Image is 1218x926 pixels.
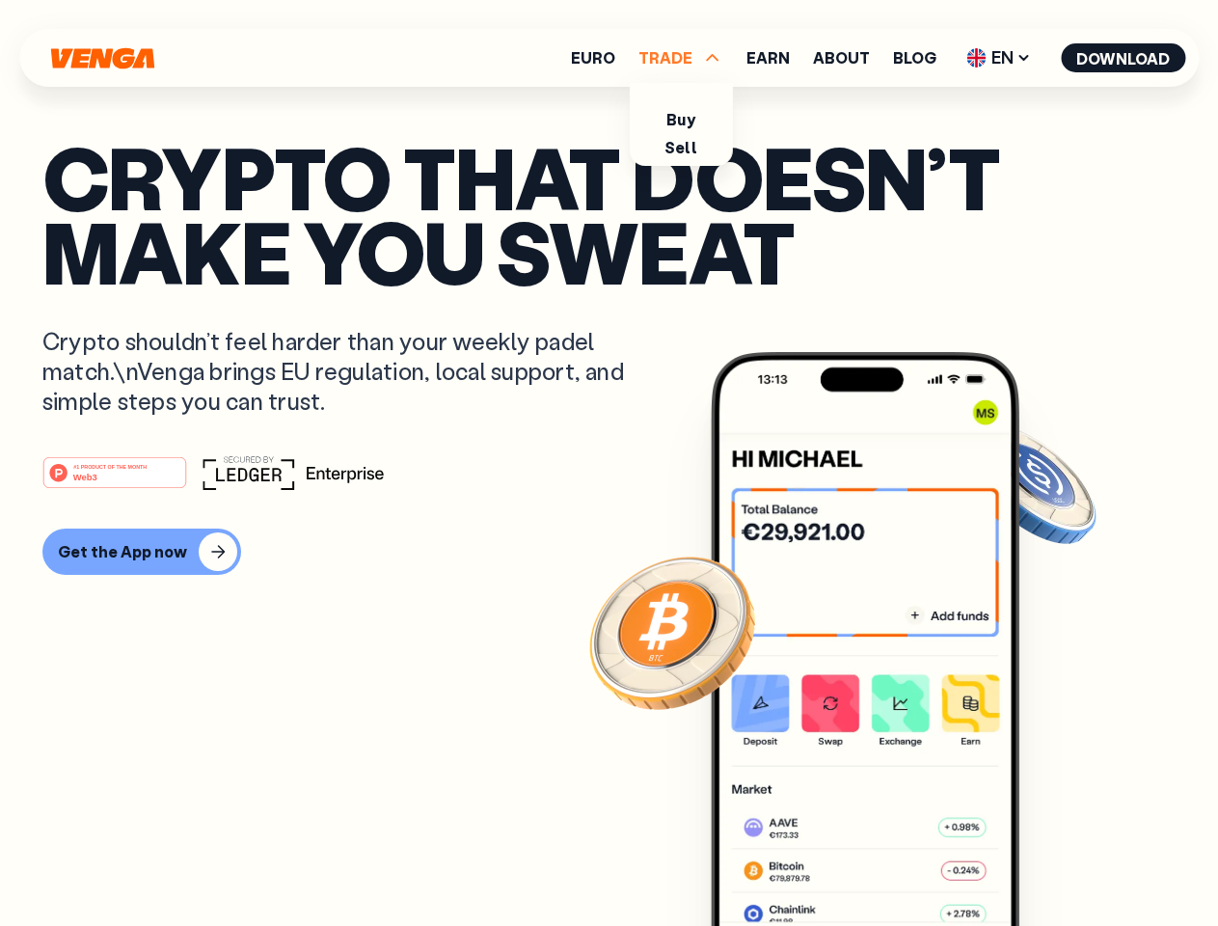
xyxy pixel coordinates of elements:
[73,463,147,469] tspan: #1 PRODUCT OF THE MONTH
[746,50,790,66] a: Earn
[48,47,156,69] svg: Home
[1061,43,1185,72] button: Download
[58,542,187,561] div: Get the App now
[638,50,692,66] span: TRADE
[42,140,1176,287] p: Crypto that doesn’t make you sweat
[664,137,697,157] a: Sell
[961,415,1100,554] img: USDC coin
[813,50,870,66] a: About
[893,50,936,66] a: Blog
[571,50,615,66] a: Euro
[966,48,986,68] img: flag-uk
[585,545,759,719] img: Bitcoin
[42,468,187,493] a: #1 PRODUCT OF THE MONTHWeb3
[42,529,241,575] button: Get the App now
[660,165,703,185] a: Swap
[666,109,694,129] a: Buy
[960,42,1038,73] span: EN
[42,529,1176,575] a: Get the App now
[42,326,652,417] p: Crypto shouldn’t feel harder than your weekly padel match.\nVenga brings EU regulation, local sup...
[73,471,97,481] tspan: Web3
[638,46,723,69] span: TRADE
